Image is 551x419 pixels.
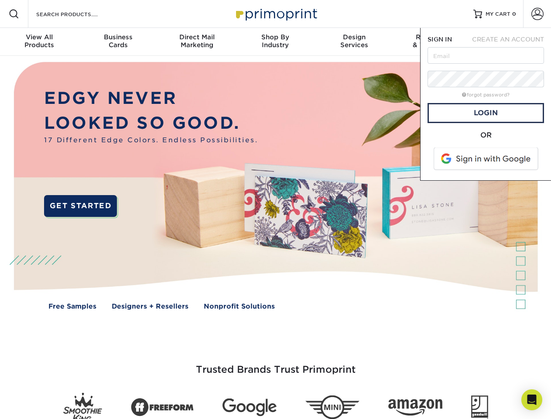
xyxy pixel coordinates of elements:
h3: Trusted Brands Trust Primoprint [21,343,531,386]
span: Shop By [236,33,315,41]
span: Resources [394,33,472,41]
div: & Templates [394,33,472,49]
input: Email [428,47,544,64]
a: Login [428,103,544,123]
a: Nonprofit Solutions [204,302,275,312]
span: Business [79,33,157,41]
div: Industry [236,33,315,49]
div: Cards [79,33,157,49]
div: Open Intercom Messenger [521,389,542,410]
div: Services [315,33,394,49]
a: Shop ByIndustry [236,28,315,56]
a: GET STARTED [44,195,117,217]
a: DesignServices [315,28,394,56]
img: Primoprint [232,4,319,23]
input: SEARCH PRODUCTS..... [35,9,120,19]
iframe: Google Customer Reviews [2,392,74,416]
p: EDGY NEVER [44,86,258,111]
div: Marketing [157,33,236,49]
img: Google [222,398,277,416]
a: Direct MailMarketing [157,28,236,56]
div: OR [428,130,544,141]
a: Free Samples [48,302,96,312]
span: 0 [512,11,516,17]
a: forgot password? [462,92,510,98]
img: Amazon [388,399,442,416]
a: BusinessCards [79,28,157,56]
span: SIGN IN [428,36,452,43]
span: 17 Different Edge Colors. Endless Possibilities. [44,135,258,145]
span: CREATE AN ACCOUNT [472,36,544,43]
a: Resources& Templates [394,28,472,56]
span: Direct Mail [157,33,236,41]
span: MY CART [486,10,510,18]
img: Goodwill [471,395,488,419]
p: LOOKED SO GOOD. [44,111,258,136]
span: Design [315,33,394,41]
a: Designers + Resellers [112,302,188,312]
